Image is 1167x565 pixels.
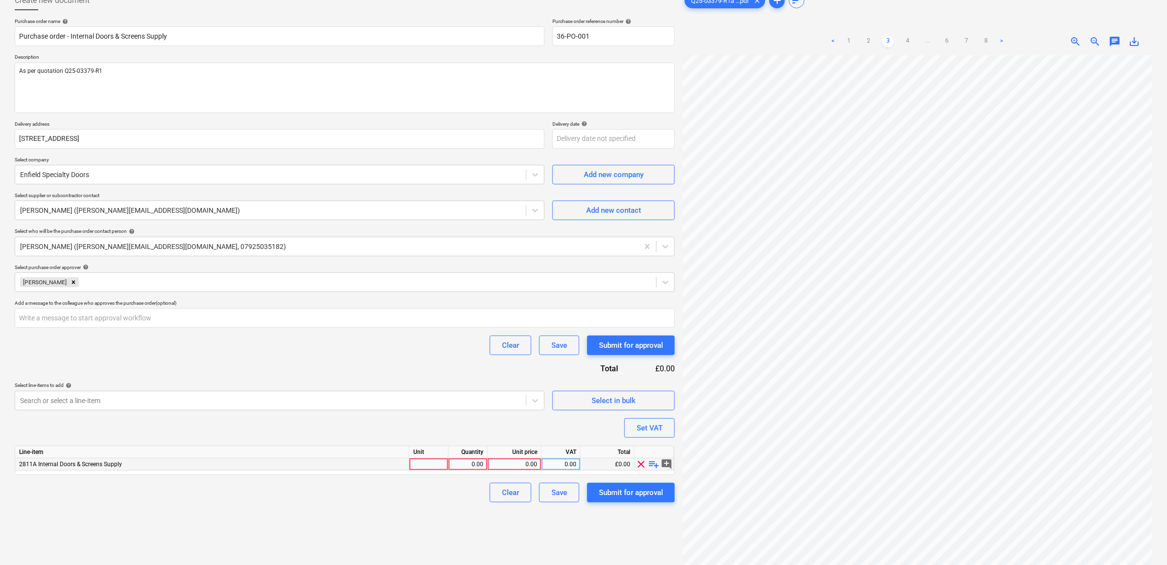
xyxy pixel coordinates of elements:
[552,391,675,410] button: Select in bulk
[492,458,537,471] div: 0.00
[634,363,675,374] div: £0.00
[586,204,641,217] div: Add new contact
[60,19,68,24] span: help
[579,121,587,127] span: help
[15,308,675,328] input: Write a message to start approval workflow
[15,129,545,149] input: Delivery address
[127,228,135,234] span: help
[882,36,894,47] a: Page 3 is your current page
[922,36,933,47] a: ...
[581,458,635,471] div: £0.00
[15,228,675,234] div: Select who will be the purchase order contact person
[552,201,675,220] button: Add new contact
[863,36,875,47] a: Page 2
[637,422,663,434] div: Set VAT
[20,277,68,287] div: [PERSON_NAME]
[587,483,675,502] button: Submit for approval
[1070,36,1082,47] span: zoom_in
[961,36,973,47] a: Page 7
[490,336,531,355] button: Clear
[542,446,581,458] div: VAT
[552,18,675,24] div: Purchase order reference number
[1090,36,1101,47] span: zoom_out
[15,446,409,458] div: Line-item
[15,264,675,271] div: Select purchase order approver
[15,192,545,201] p: Select supplier or subcontractor contact
[661,458,673,470] span: add_comment
[828,36,839,47] a: Previous page
[15,54,675,62] p: Description
[636,458,647,470] span: clear
[551,339,567,352] div: Save
[15,121,545,129] p: Delivery address
[502,339,519,352] div: Clear
[1129,36,1141,47] span: save_alt
[581,446,635,458] div: Total
[624,418,675,438] button: Set VAT
[552,121,675,127] div: Delivery date
[551,486,567,499] div: Save
[1109,36,1121,47] span: chat
[453,458,483,471] div: 0.00
[599,339,663,352] div: Submit for approval
[902,36,914,47] a: Page 4
[552,129,675,149] input: Delivery date not specified
[623,19,631,24] span: help
[941,36,953,47] a: Page 6
[490,483,531,502] button: Clear
[15,300,675,306] div: Add a message to the colleague who approves the purchase order (optional)
[980,36,992,47] a: Page 8
[996,36,1008,47] a: Next page
[539,336,579,355] button: Save
[592,394,636,407] div: Select in bulk
[15,26,545,46] input: Document name
[488,446,542,458] div: Unit price
[68,277,79,287] div: Remove Sam Cornford
[409,446,449,458] div: Unit
[584,168,643,181] div: Add new company
[15,382,545,388] div: Select line-items to add
[587,336,675,355] button: Submit for approval
[552,165,675,184] button: Add new company
[15,63,675,113] textarea: As per quotation Q25-03379-R1
[502,486,519,499] div: Clear
[599,486,663,499] div: Submit for approval
[64,383,71,388] span: help
[539,483,579,502] button: Save
[548,363,634,374] div: Total
[546,458,576,471] div: 0.00
[648,458,660,470] span: playlist_add
[15,157,545,165] p: Select company
[19,461,122,468] span: 2811A Internal Doors & Screens Supply
[552,26,675,46] input: Reference number
[449,446,488,458] div: Quantity
[81,264,89,270] span: help
[15,18,545,24] div: Purchase order name
[843,36,855,47] a: Page 1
